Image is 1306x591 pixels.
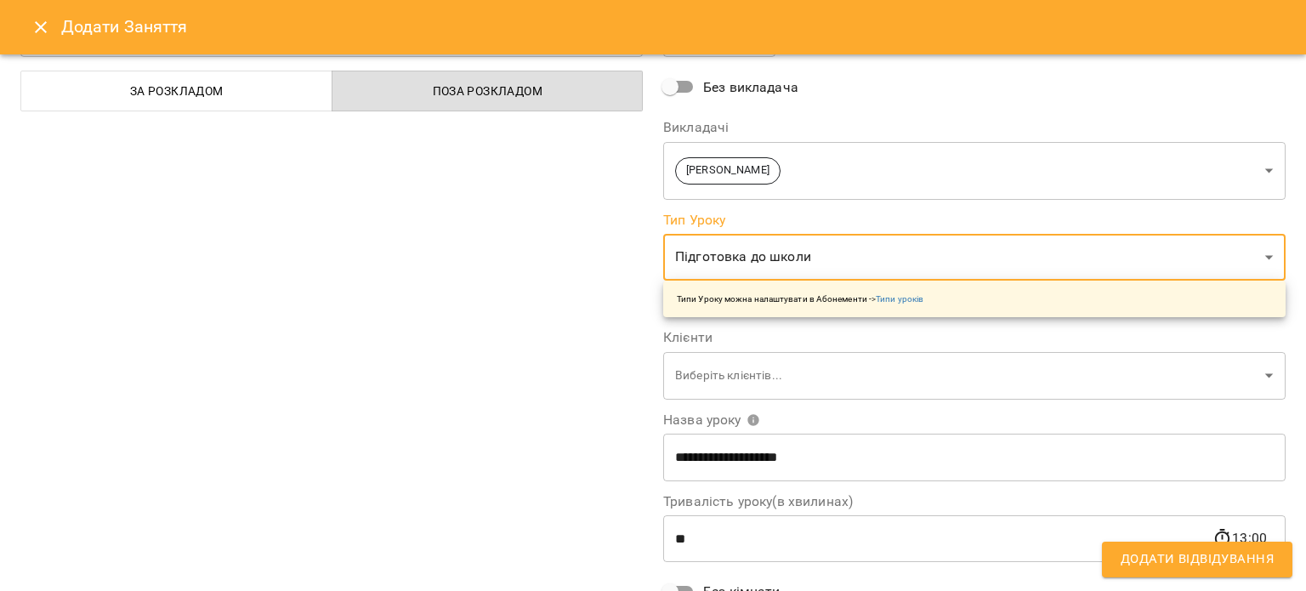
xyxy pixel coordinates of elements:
[747,413,760,427] svg: Вкажіть назву уроку або виберіть клієнтів
[663,331,1286,344] label: Клієнти
[20,71,332,111] button: За розкладом
[663,351,1286,400] div: Виберіть клієнтів...
[703,77,798,98] span: Без викладача
[31,81,322,101] span: За розкладом
[61,14,1286,40] h6: Додати Заняття
[676,162,780,179] span: [PERSON_NAME]
[663,495,1286,509] label: Тривалість уроку(в хвилинах)
[663,413,760,427] span: Назва уроку
[20,7,61,48] button: Close
[1102,542,1292,577] button: Додати Відвідування
[677,293,923,305] p: Типи Уроку можна налаштувати в Абонементи ->
[1121,548,1274,571] span: Додати Відвідування
[663,213,1286,227] label: Тип Уроку
[663,141,1286,200] div: [PERSON_NAME]
[663,121,1286,134] label: Викладачі
[675,367,1258,384] p: Виберіть клієнтів...
[663,234,1286,281] div: Підготовка до школи
[343,81,633,101] span: Поза розкладом
[332,71,644,111] button: Поза розкладом
[876,294,923,304] a: Типи уроків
